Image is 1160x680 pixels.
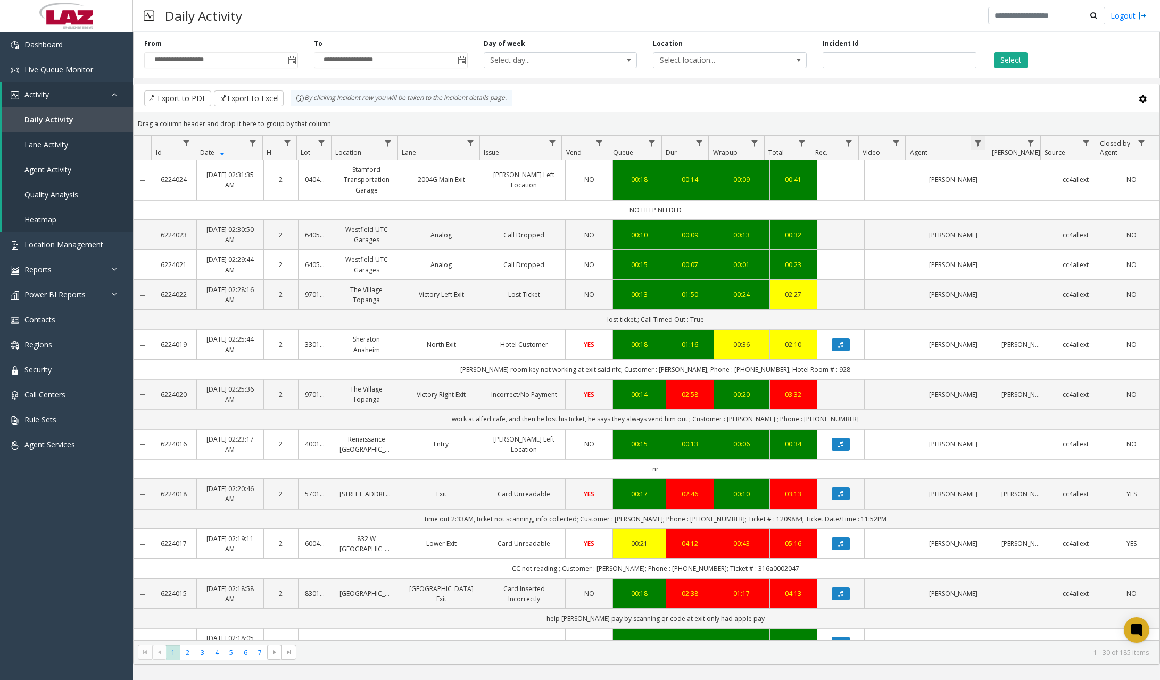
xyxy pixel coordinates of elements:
[11,91,19,99] img: 'icon'
[918,489,988,499] a: [PERSON_NAME]
[158,339,190,350] a: 6224019
[1126,539,1137,548] span: YES
[24,364,52,375] span: Security
[776,175,810,185] a: 00:41
[1001,339,1041,350] a: [PERSON_NAME]
[203,484,257,504] a: [DATE] 02:20:46 AM
[776,289,810,300] a: 02:27
[673,289,707,300] div: 01:50
[286,53,297,68] span: Toggle popup
[1111,339,1153,350] a: NO
[673,230,707,240] a: 00:09
[1055,175,1097,185] a: cc4allext
[619,489,659,499] div: 00:17
[484,39,525,48] label: Day of week
[203,534,257,554] a: [DATE] 02:19:11 AM
[776,260,810,270] div: 00:23
[2,107,133,132] a: Daily Activity
[1111,260,1153,270] a: NO
[158,289,190,300] a: 6224022
[270,289,292,300] a: 2
[619,538,659,549] a: 00:21
[1055,439,1097,449] a: cc4allext
[2,182,133,207] a: Quality Analysis
[24,239,103,250] span: Location Management
[720,588,763,599] div: 01:17
[484,53,606,68] span: Select day...
[619,339,659,350] div: 00:18
[203,254,257,275] a: [DATE] 02:29:44 AM
[11,66,19,74] img: 'icon'
[673,339,707,350] a: 01:16
[314,39,322,48] label: To
[339,334,393,354] a: Sheraton Anaheim
[305,175,326,185] a: 040417
[720,175,763,185] div: 00:09
[619,439,659,449] div: 00:15
[305,439,326,449] a: 400166
[1111,389,1153,400] a: NO
[584,439,594,449] span: NO
[720,230,763,240] div: 00:13
[720,538,763,549] div: 00:43
[1001,489,1041,499] a: [PERSON_NAME]
[490,170,559,190] a: [PERSON_NAME] Left Location
[720,489,763,499] a: 00:10
[490,489,559,499] a: Card Unreadable
[1055,260,1097,270] a: cc4allext
[134,441,152,449] a: Collapse Details
[619,260,659,270] a: 00:15
[179,136,194,150] a: Id Filter Menu
[584,390,594,399] span: YES
[918,260,988,270] a: [PERSON_NAME]
[463,136,477,150] a: Lane Filter Menu
[2,132,133,157] a: Lane Activity
[1055,588,1097,599] a: cc4allext
[490,538,559,549] a: Card Unreadable
[24,339,52,350] span: Regions
[776,489,810,499] div: 03:13
[134,341,152,350] a: Collapse Details
[720,260,763,270] a: 00:01
[203,285,257,305] a: [DATE] 02:28:16 AM
[673,588,707,599] a: 02:38
[673,489,707,499] a: 02:46
[673,260,707,270] div: 00:07
[776,439,810,449] a: 00:34
[673,538,707,549] a: 04:12
[339,434,393,454] a: Renaissance [GEOGRAPHIC_DATA]
[619,289,659,300] a: 00:13
[619,389,659,400] div: 00:14
[407,538,476,549] a: Lower Exit
[619,588,659,599] a: 00:18
[11,41,19,49] img: 'icon'
[1126,340,1137,349] span: NO
[572,439,606,449] a: NO
[24,314,55,325] span: Contacts
[1055,389,1097,400] a: cc4allext
[152,509,1159,529] td: time out 2:33AM, ticket not scanning, info collected; Customer : [PERSON_NAME]; Phone : [PHONE_NU...
[720,389,763,400] div: 00:20
[24,64,93,74] span: Live Queue Monitor
[994,52,1028,68] button: Select
[673,389,707,400] a: 02:58
[1126,230,1137,239] span: NO
[24,114,73,125] span: Daily Activity
[1126,260,1137,269] span: NO
[776,588,810,599] div: 04:13
[572,260,606,270] a: NO
[203,384,257,404] a: [DATE] 02:25:36 AM
[918,538,988,549] a: [PERSON_NAME]
[339,225,393,245] a: Westfield UTC Garages
[673,175,707,185] div: 00:14
[918,230,988,240] a: [PERSON_NAME]
[158,260,190,270] a: 6224021
[305,230,326,240] a: 640580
